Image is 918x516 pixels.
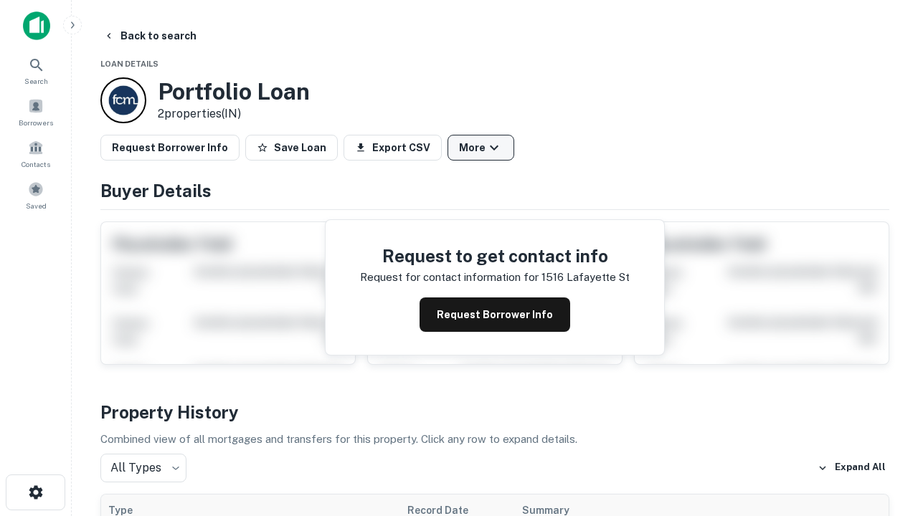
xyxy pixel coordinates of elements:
span: Contacts [22,158,50,170]
span: Borrowers [19,117,53,128]
button: Request Borrower Info [420,297,570,332]
span: Search [24,75,48,87]
button: More [448,135,514,161]
div: All Types [100,454,186,482]
p: 1516 lafayette st [541,269,630,286]
button: Expand All [814,457,889,479]
p: Request for contact information for [360,269,539,286]
img: capitalize-icon.png [23,11,50,40]
p: 2 properties (IN) [158,105,310,123]
a: Borrowers [4,92,67,131]
p: Combined view of all mortgages and transfers for this property. Click any row to expand details. [100,431,889,448]
button: Export CSV [344,135,442,161]
span: Saved [26,200,47,211]
iframe: Chat Widget [846,355,918,424]
h4: Request to get contact info [360,243,630,269]
h4: Buyer Details [100,178,889,204]
span: Loan Details [100,59,158,68]
a: Contacts [4,134,67,173]
button: Back to search [98,23,202,49]
button: Request Borrower Info [100,135,240,161]
a: Search [4,51,67,90]
h4: Property History [100,399,889,425]
a: Saved [4,176,67,214]
button: Save Loan [245,135,338,161]
h3: Portfolio Loan [158,78,310,105]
